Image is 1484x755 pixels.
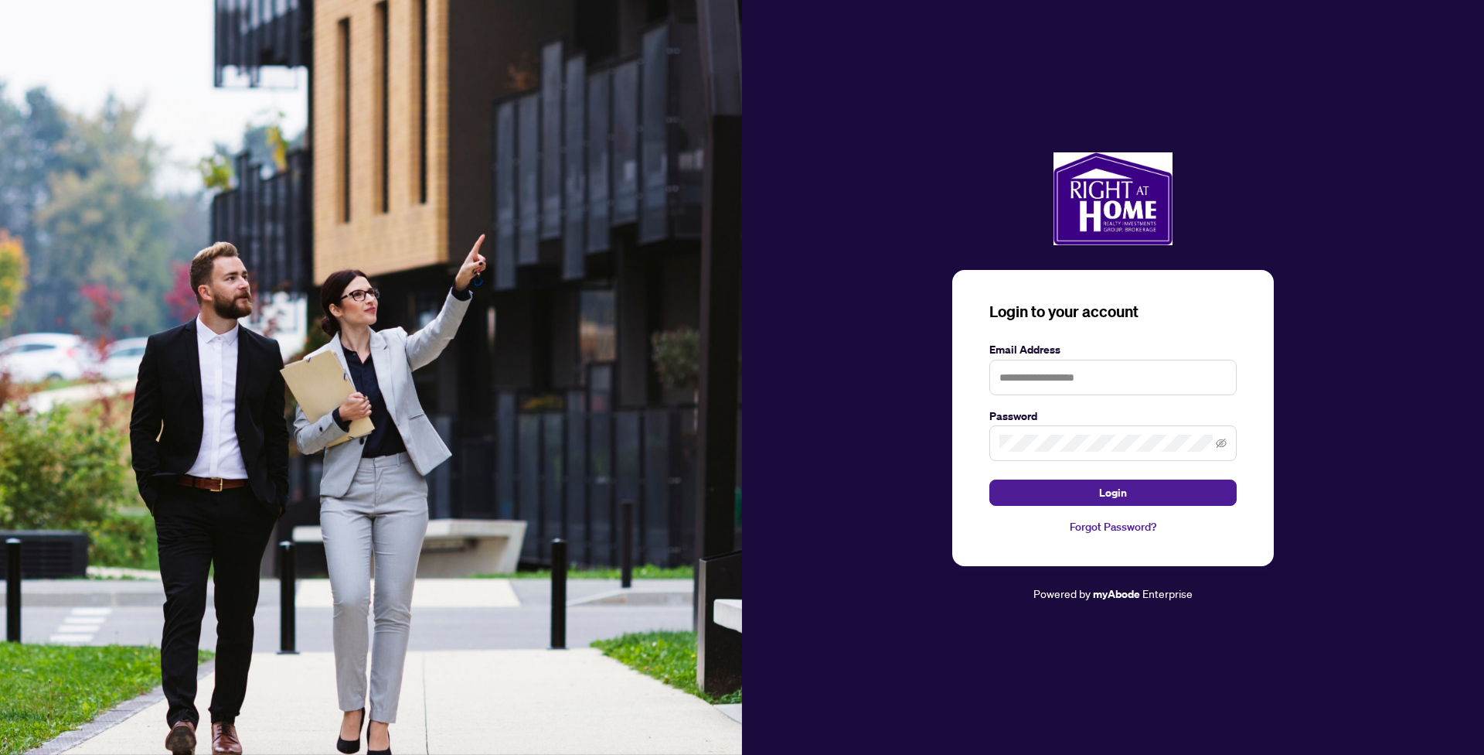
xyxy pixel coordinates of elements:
[1216,438,1227,449] span: eye-invisible
[1053,152,1173,245] img: ma-logo
[989,301,1237,323] h3: Login to your account
[1142,586,1193,600] span: Enterprise
[989,408,1237,425] label: Password
[989,480,1237,506] button: Login
[1099,480,1127,505] span: Login
[1093,586,1140,603] a: myAbode
[1033,586,1091,600] span: Powered by
[989,341,1237,358] label: Email Address
[989,518,1237,535] a: Forgot Password?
